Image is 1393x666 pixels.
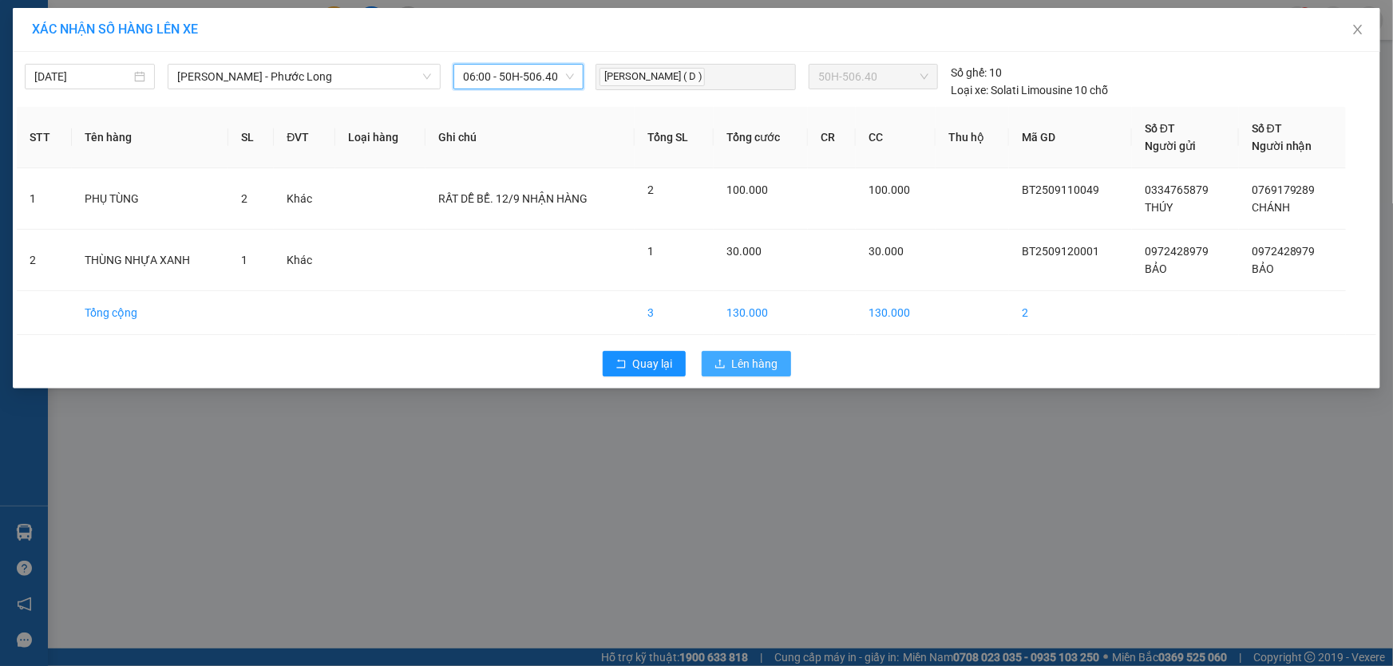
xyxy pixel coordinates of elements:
span: BẢO [1145,262,1167,275]
th: SL [228,107,274,168]
span: Quay lại [633,355,673,372]
span: 2 [241,192,247,205]
span: Người gửi [1145,140,1196,152]
span: XÁC NHẬN SỐ HÀNG LÊN XE [32,22,198,37]
span: 0972428979 [1252,245,1316,258]
span: rollback [615,358,627,371]
span: 2 [647,183,654,196]
span: 100.000 [726,183,768,196]
div: Solati Limousine 10 chỗ [951,81,1108,99]
th: ĐVT [274,107,334,168]
input: 12/09/2025 [34,68,131,85]
span: Số ĐT [1145,122,1175,135]
th: Tổng SL [635,107,714,168]
td: 1 [17,168,72,230]
span: THÚY [1145,201,1173,214]
span: 30.000 [869,245,904,258]
th: Ghi chú [425,107,635,168]
td: 130.000 [856,291,936,335]
th: CR [808,107,856,168]
td: 2 [17,230,72,291]
span: BT2509110049 [1022,183,1099,196]
th: Tên hàng [72,107,228,168]
td: Khác [274,230,334,291]
span: BT2509120001 [1022,245,1099,258]
span: 0334765879 [1145,183,1209,196]
td: 3 [635,291,714,335]
span: Loại xe: [951,81,988,99]
span: down [422,72,432,81]
span: Lên hàng [732,355,778,372]
span: 100.000 [869,183,910,196]
span: RẤT DỄ BỂ. 12/9 NHẬN HÀNG [438,192,588,205]
span: 06:00 - 50H-506.40 [463,65,574,89]
button: Close [1336,8,1380,53]
span: 30.000 [726,245,762,258]
span: Số ĐT [1252,122,1282,135]
div: 10 [951,64,1002,81]
button: rollbackQuay lại [603,351,686,376]
td: THÙNG NHỰA XANH [72,230,228,291]
span: BẢO [1252,262,1274,275]
td: PHỤ TÙNG [72,168,228,230]
button: uploadLên hàng [702,351,791,376]
span: close [1351,23,1364,36]
th: Mã GD [1009,107,1132,168]
td: Khác [274,168,334,230]
span: 1 [647,245,654,258]
td: Tổng cộng [72,291,228,335]
span: upload [714,358,726,371]
td: 130.000 [714,291,808,335]
span: 0769179289 [1252,183,1316,196]
span: Người nhận [1252,140,1312,152]
th: CC [856,107,936,168]
th: Tổng cước [714,107,808,168]
span: 0972428979 [1145,245,1209,258]
span: CHÁNH [1252,201,1290,214]
td: 2 [1009,291,1132,335]
th: Thu hộ [936,107,1009,168]
span: Hồ Chí Minh - Phước Long [177,65,431,89]
span: [PERSON_NAME] ( D ) [600,68,705,86]
span: Số ghế: [951,64,987,81]
span: 50H-506.40 [818,65,928,89]
th: STT [17,107,72,168]
span: 1 [241,254,247,266]
th: Loại hàng [335,107,425,168]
